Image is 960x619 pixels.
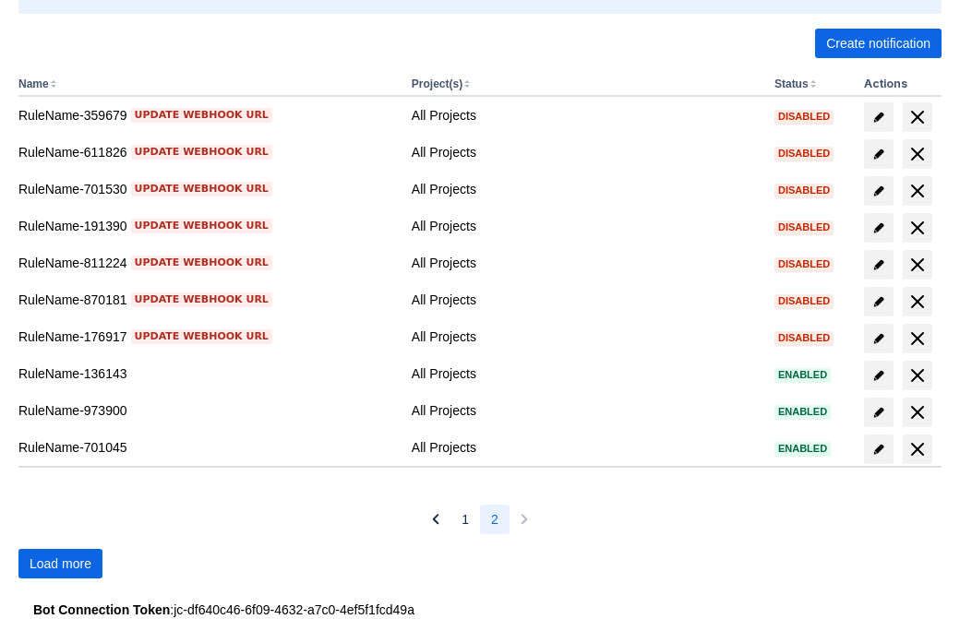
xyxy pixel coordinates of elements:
[906,180,929,202] span: delete
[774,407,831,417] span: Enabled
[906,291,929,313] span: delete
[412,217,760,235] div: All Projects
[18,401,397,420] div: RuleName-973900
[135,219,269,233] span: Update webhook URL
[774,222,834,232] span: Disabled
[774,370,831,380] span: Enabled
[871,368,886,383] span: edit
[774,296,834,306] span: Disabled
[774,149,834,159] span: Disabled
[871,294,886,309] span: edit
[18,364,397,383] div: RuleName-136143
[412,291,760,309] div: All Projects
[18,549,102,578] button: Load more
[18,180,397,198] div: RuleName-701530
[906,217,929,239] span: delete
[412,401,760,420] div: All Projects
[906,254,929,276] span: delete
[815,29,942,58] button: Create notification
[33,601,927,619] div: : jc-df640c46-6f09-4632-a7c0-4ef5f1fcd49a
[18,217,397,235] div: RuleName-191390
[774,333,834,343] span: Disabled
[18,291,397,309] div: RuleName-870181
[135,292,269,307] span: Update webhook URL
[18,327,397,346] div: RuleName-176917
[412,327,760,346] div: All Projects
[906,364,929,387] span: delete
[906,438,929,460] span: delete
[135,182,269,196] span: Update webhook URL
[18,77,49,90] button: Name
[33,602,170,617] strong: Bot Connection Token
[18,438,397,457] div: RuleName-701045
[135,145,269,160] span: Update webhook URL
[826,29,930,58] span: Create notification
[18,143,397,161] div: RuleName-611826
[18,106,397,125] div: RuleName-359679
[774,444,831,454] span: Enabled
[774,185,834,196] span: Disabled
[871,220,886,235] span: edit
[906,327,929,350] span: delete
[871,184,886,198] span: edit
[30,549,91,578] span: Load more
[412,254,760,272] div: All Projects
[462,505,469,534] span: 1
[421,505,450,534] button: Previous
[491,505,498,534] span: 2
[412,180,760,198] div: All Projects
[480,505,510,534] button: Page 2
[412,77,462,90] button: Project(s)
[857,73,942,97] th: Actions
[871,405,886,420] span: edit
[871,257,886,272] span: edit
[412,106,760,125] div: All Projects
[421,505,539,534] nav: Pagination
[18,254,397,272] div: RuleName-811224
[412,438,760,457] div: All Projects
[871,442,886,457] span: edit
[510,505,539,534] button: Next
[871,110,886,125] span: edit
[412,364,760,383] div: All Projects
[135,329,269,344] span: Update webhook URL
[871,147,886,161] span: edit
[906,401,929,423] span: delete
[871,331,886,346] span: edit
[135,256,269,270] span: Update webhook URL
[135,108,269,123] span: Update webhook URL
[774,77,809,90] button: Status
[412,143,760,161] div: All Projects
[450,505,480,534] button: Page 1
[906,143,929,165] span: delete
[774,112,834,122] span: Disabled
[906,106,929,128] span: delete
[774,259,834,269] span: Disabled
